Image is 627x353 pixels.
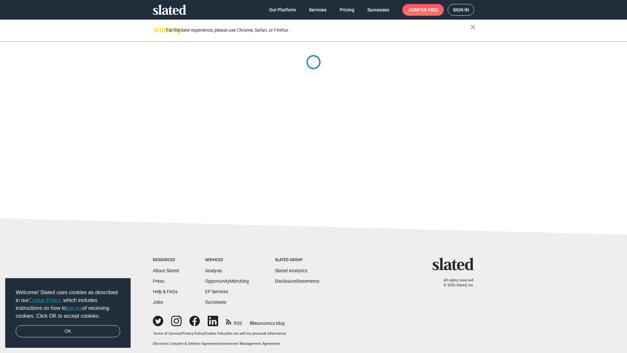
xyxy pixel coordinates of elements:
[469,23,477,31] mat-icon: close
[205,258,249,263] div: Services
[166,26,470,35] div: For the best experience, please use Chrome, Safari, or Firefox.
[437,278,474,288] p: All rights reserved. © 2025 Slated, Inc.
[182,331,204,336] a: Privacy Policy
[205,331,227,336] a: Cookie Policy
[205,299,226,305] a: Successes
[205,289,228,294] a: EP Services
[453,4,469,15] span: Sign in
[204,331,205,336] span: |
[16,325,120,338] a: dismiss cookie message
[205,278,249,284] a: OpportunityMatching
[153,258,179,263] div: Resources
[153,331,181,336] a: Terms of Service
[153,26,161,34] mat-icon: warning
[29,297,60,303] a: Cookie Policy
[269,4,296,16] span: Our Platform
[153,278,164,284] a: Press
[5,278,131,348] div: cookieconsent
[153,299,163,305] a: Jobs
[153,342,219,346] a: Electronic Consent & Delivery Agreement
[153,289,178,294] a: Help & FAQs
[226,316,242,327] a: RSS
[228,331,286,336] button: Do not sell my personal information
[219,342,220,346] span: |
[250,321,258,326] span: film
[362,4,394,16] a: Successes
[250,315,285,327] a: filmonomics blog
[264,4,301,16] a: Our Platform
[275,268,307,273] a: Slated Analytics
[448,4,474,16] a: Sign in
[275,258,319,263] div: Slated Group
[153,268,179,273] a: About Slated
[275,278,319,284] a: DisclosureStatements
[227,331,228,336] span: |
[340,4,354,16] span: Pricing
[304,4,332,16] a: Services
[334,4,360,16] a: Pricing
[408,4,439,16] span: Join
[181,331,182,336] span: |
[309,4,327,16] span: Services
[402,4,444,16] a: Joinfor free
[220,342,280,346] a: Investment Management Agreement
[66,305,83,311] a: opt-out
[16,289,120,320] span: Welcome! Slated uses cookies as described in our , which includes instructions on how to of recei...
[205,268,222,273] a: Analysis
[418,4,439,16] span: for free
[367,4,389,16] span: Successes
